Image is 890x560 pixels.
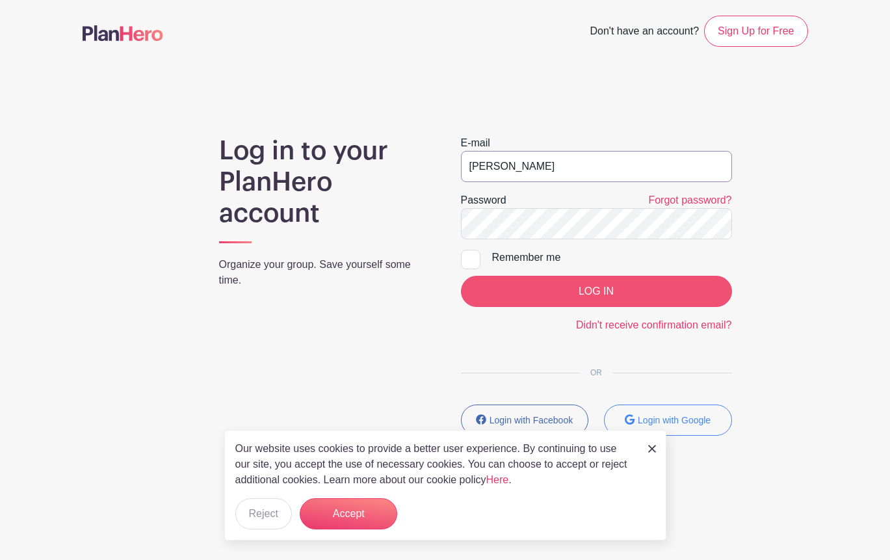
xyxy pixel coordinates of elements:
[486,474,509,485] a: Here
[461,405,589,436] button: Login with Facebook
[461,151,732,182] input: e.g. julie@eventco.com
[83,25,163,41] img: logo-507f7623f17ff9eddc593b1ce0a138ce2505c220e1c5a4e2b4648c50719b7d32.svg
[648,194,731,206] a: Forgot password?
[219,257,430,288] p: Organize your group. Save yourself some time.
[638,415,711,425] small: Login with Google
[704,16,807,47] a: Sign Up for Free
[590,18,699,47] span: Don't have an account?
[300,498,397,529] button: Accept
[492,250,732,265] div: Remember me
[580,368,612,377] span: OR
[461,193,506,208] label: Password
[648,445,656,453] img: close_button-5f87c8562297e5c2d7936805f587ecaba9071eb48480494691a3f1689db116b3.svg
[490,415,573,425] small: Login with Facebook
[219,135,430,229] h1: Log in to your PlanHero account
[461,276,732,307] input: LOG IN
[235,441,635,488] p: Our website uses cookies to provide a better user experience. By continuing to use our site, you ...
[576,319,732,330] a: Didn't receive confirmation email?
[461,135,490,151] label: E-mail
[235,498,292,529] button: Reject
[604,405,732,436] button: Login with Google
